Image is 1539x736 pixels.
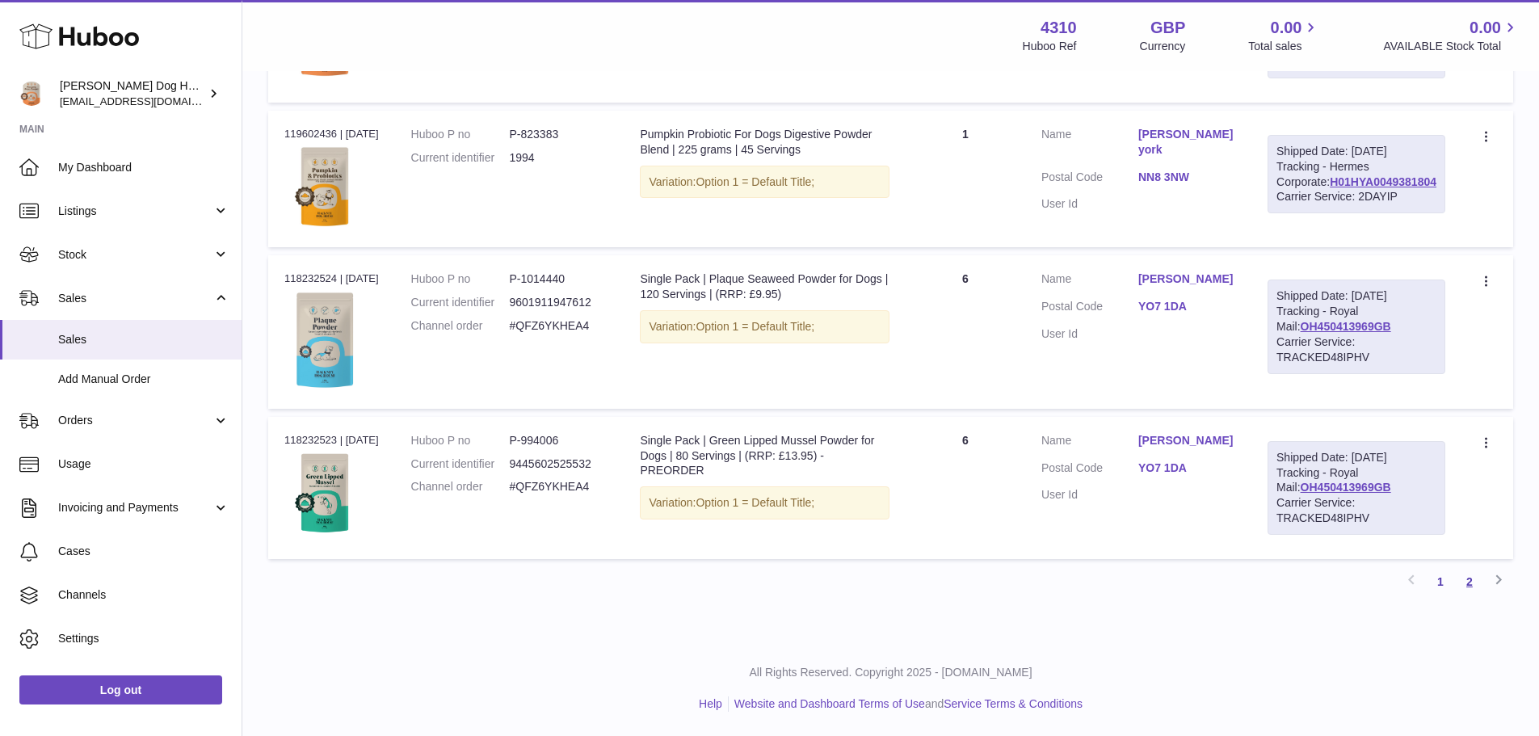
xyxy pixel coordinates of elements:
span: Option 1 = Default Title; [696,175,814,188]
span: Option 1 = Default Title; [696,496,814,509]
span: 0.00 [1271,17,1302,39]
img: Untitled_2250x2700px_2250x2700px_1.png [284,292,365,389]
span: Listings [58,204,212,219]
a: 0.00 Total sales [1248,17,1320,54]
div: 118232523 | [DATE] [284,433,379,448]
dt: Name [1041,127,1138,162]
dt: Name [1041,433,1138,452]
div: Carrier Service: 2DAYIP [1276,189,1436,204]
div: Single Pack | Green Lipped Mussel Powder for Dogs | 80 Servings | (RRP: £13.95) - PREORDER [640,433,889,479]
a: YO7 1DA [1138,461,1235,476]
li: and [729,696,1083,712]
span: Total sales [1248,39,1320,54]
a: OH450413969GB [1301,481,1391,494]
strong: GBP [1150,17,1185,39]
a: [PERSON_NAME] york [1138,127,1235,158]
div: Tracking - Royal Mail: [1268,441,1445,535]
div: 119602436 | [DATE] [284,127,379,141]
a: Log out [19,675,222,704]
a: [PERSON_NAME] [1138,433,1235,448]
div: Carrier Service: TRACKED48IPHV [1276,334,1436,365]
dt: Current identifier [411,456,510,472]
span: My Dashboard [58,160,229,175]
dt: Postal Code [1041,170,1138,189]
span: [EMAIL_ADDRESS][DOMAIN_NAME] [60,95,238,107]
dt: Channel order [411,479,510,494]
div: Shipped Date: [DATE] [1276,144,1436,159]
span: Add Manual Order [58,372,229,387]
span: Usage [58,456,229,472]
div: [PERSON_NAME] Dog House [60,78,205,109]
div: Shipped Date: [DATE] [1276,288,1436,304]
span: 0.00 [1470,17,1501,39]
a: Service Terms & Conditions [944,697,1083,710]
div: Tracking - Hermes Corporate: [1268,135,1445,214]
div: Single Pack | Plaque Seaweed Powder for Dogs | 120 Servings | (RRP: £9.95) [640,271,889,302]
span: Invoicing and Payments [58,500,212,515]
strong: 4310 [1041,17,1077,39]
div: Shipped Date: [DATE] [1276,450,1436,465]
div: Currency [1140,39,1186,54]
a: Help [699,697,722,710]
dt: Postal Code [1041,461,1138,480]
span: Stock [58,247,212,263]
dt: Channel order [411,318,510,334]
div: Huboo Ref [1023,39,1077,54]
dt: Huboo P no [411,433,510,448]
a: NN8 3NW [1138,170,1235,185]
a: 2 [1455,567,1484,596]
a: 1 [1426,567,1455,596]
span: Orders [58,413,212,428]
dd: P-823383 [509,127,608,142]
a: 0.00 AVAILABLE Stock Total [1383,17,1520,54]
p: All Rights Reserved. Copyright 2025 - [DOMAIN_NAME] [255,665,1526,680]
dt: Huboo P no [411,271,510,287]
div: Variation: [640,310,889,343]
a: OH450413969GB [1301,320,1391,333]
span: Cases [58,544,229,559]
div: Pumpkin Probiotic For Dogs Digestive Powder Blend | 225 grams | 45 Servings [640,127,889,158]
div: Variation: [640,486,889,519]
dd: #QFZ6YKHEA4 [509,318,608,334]
span: Sales [58,291,212,306]
a: Website and Dashboard Terms of Use [734,697,925,710]
dt: Name [1041,271,1138,291]
img: 43101701795996.png [284,146,365,227]
dt: Huboo P no [411,127,510,142]
dd: #QFZ6YKHEA4 [509,479,608,494]
a: H01HYA0049381804 [1330,175,1436,188]
dt: Current identifier [411,295,510,310]
dd: 9601911947612 [509,295,608,310]
span: AVAILABLE Stock Total [1383,39,1520,54]
span: Sales [58,332,229,347]
td: 6 [906,255,1025,408]
a: [PERSON_NAME] [1138,271,1235,287]
dd: 9445602525532 [509,456,608,472]
span: Channels [58,587,229,603]
img: Green_Lipped_Mussel_img1_sticker_1.jpg [284,452,365,533]
dd: P-994006 [509,433,608,448]
dt: Current identifier [411,150,510,166]
div: 118232524 | [DATE] [284,271,379,286]
span: Option 1 = Default Title; [696,320,814,333]
td: 1 [906,111,1025,247]
a: YO7 1DA [1138,299,1235,314]
dt: User Id [1041,487,1138,503]
div: Variation: [640,166,889,199]
dt: User Id [1041,326,1138,342]
dt: User Id [1041,196,1138,212]
div: Tracking - Royal Mail: [1268,280,1445,373]
dd: 1994 [509,150,608,166]
td: 6 [906,417,1025,559]
img: internalAdmin-4310@internal.huboo.com [19,82,44,106]
dd: P-1014440 [509,271,608,287]
dt: Postal Code [1041,299,1138,318]
span: Settings [58,631,229,646]
div: Carrier Service: TRACKED48IPHV [1276,495,1436,526]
